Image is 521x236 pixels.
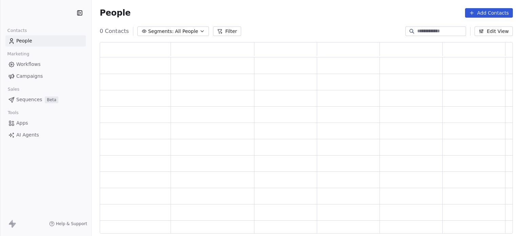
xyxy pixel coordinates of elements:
[45,96,58,103] span: Beta
[5,129,86,141] a: AI Agents
[465,8,513,18] button: Add Contacts
[4,25,30,36] span: Contacts
[4,49,32,59] span: Marketing
[175,28,198,35] span: All People
[5,59,86,70] a: Workflows
[5,35,86,47] a: People
[16,131,39,139] span: AI Agents
[5,71,86,82] a: Campaigns
[5,108,21,118] span: Tools
[16,73,43,80] span: Campaigns
[16,37,32,44] span: People
[49,221,87,226] a: Help & Support
[100,8,131,18] span: People
[213,26,241,36] button: Filter
[16,61,41,68] span: Workflows
[100,27,129,35] span: 0 Contacts
[475,26,513,36] button: Edit View
[16,96,42,103] span: Sequences
[148,28,174,35] span: Segments:
[5,117,86,129] a: Apps
[5,94,86,105] a: SequencesBeta
[16,120,28,127] span: Apps
[56,221,87,226] span: Help & Support
[5,84,22,94] span: Sales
